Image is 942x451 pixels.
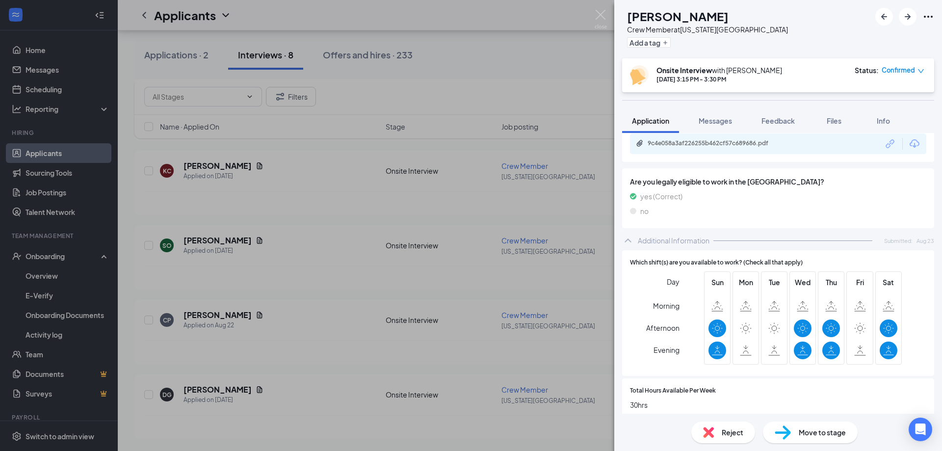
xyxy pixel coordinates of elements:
[699,116,732,125] span: Messages
[909,138,920,150] svg: Download
[627,37,671,48] button: PlusAdd a tag
[827,116,841,125] span: Files
[851,277,869,288] span: Fri
[646,319,680,337] span: Afternoon
[922,11,934,23] svg: Ellipses
[627,8,729,25] h1: [PERSON_NAME]
[630,258,803,267] span: Which shift(s) are you available to work? (Check all that apply)
[917,68,924,75] span: down
[636,139,795,149] a: Paperclip9c4e058a3af226255b462cf57c689686.pdf
[877,116,890,125] span: Info
[737,277,755,288] span: Mon
[880,277,897,288] span: Sat
[761,116,795,125] span: Feedback
[627,25,788,34] div: Crew Member at [US_STATE][GEOGRAPHIC_DATA]
[882,65,915,75] span: Confirmed
[653,297,680,315] span: Morning
[909,418,932,441] div: Open Intercom Messenger
[722,427,743,438] span: Reject
[799,427,846,438] span: Move to stage
[654,341,680,359] span: Evening
[622,235,634,246] svg: ChevronUp
[630,386,716,396] span: Total Hours Available Per Week
[630,399,926,410] span: 30hrs
[765,277,783,288] span: Tue
[899,8,916,26] button: ArrowRight
[630,176,926,187] span: Are you legally eligible to work in the [GEOGRAPHIC_DATA]?
[656,65,782,75] div: with [PERSON_NAME]
[916,237,934,245] span: Aug 23
[662,40,668,46] svg: Plus
[648,139,785,147] div: 9c4e058a3af226255b462cf57c689686.pdf
[656,75,782,83] div: [DATE] 3:15 PM - 3:30 PM
[638,236,709,245] div: Additional Information
[640,206,649,216] span: no
[878,11,890,23] svg: ArrowLeftNew
[667,276,680,287] span: Day
[855,65,879,75] div: Status :
[884,137,897,150] svg: Link
[822,277,840,288] span: Thu
[708,277,726,288] span: Sun
[794,277,811,288] span: Wed
[656,66,712,75] b: Onsite Interview
[640,191,682,202] span: yes (Correct)
[875,8,893,26] button: ArrowLeftNew
[902,11,914,23] svg: ArrowRight
[884,237,913,245] span: Submitted:
[632,116,669,125] span: Application
[636,139,644,147] svg: Paperclip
